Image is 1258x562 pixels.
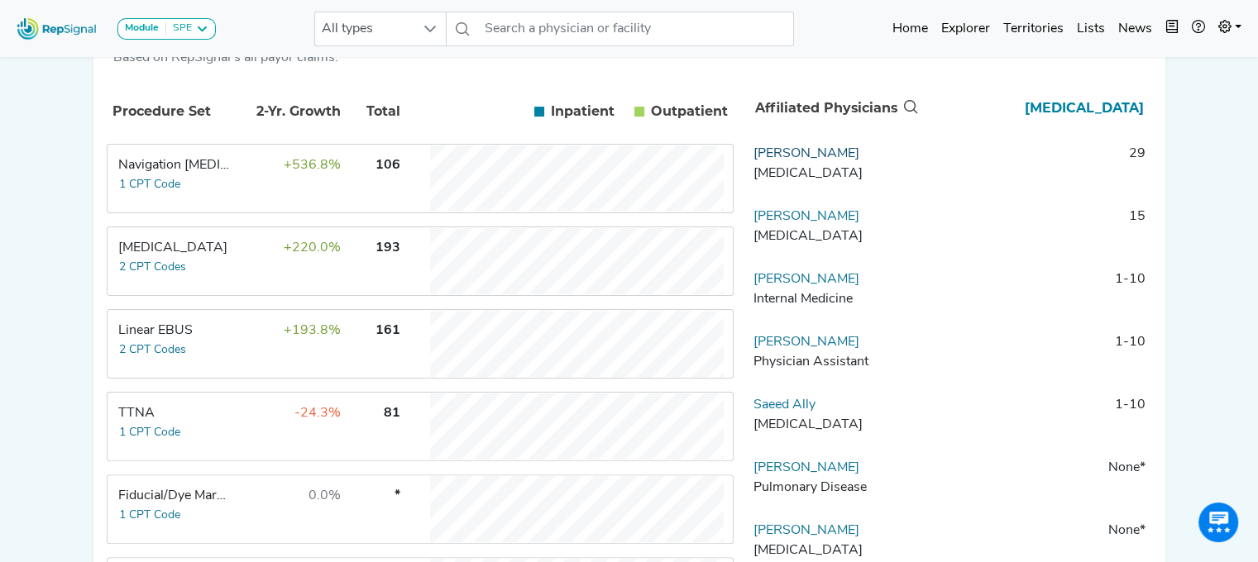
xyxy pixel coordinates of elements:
button: 1 CPT Code [118,423,181,442]
a: Home [886,12,935,45]
span: None [1107,524,1139,537]
a: [PERSON_NAME] [753,210,859,223]
th: 2-Yr. Growth [236,83,343,140]
td: 1-10 [921,332,1152,382]
div: Vascular Surgery [753,164,914,183]
span: 106 [375,159,400,172]
span: +193.8% [284,324,341,337]
th: Thoracic Surgery [921,81,1151,136]
td: 1-10 [921,395,1152,445]
th: Total [345,83,403,140]
th: Affiliated Physicians [748,81,921,136]
span: All types [315,12,414,45]
a: [PERSON_NAME] [753,147,859,160]
button: ModuleSPE [117,18,216,40]
div: TTNA [118,403,232,423]
a: [PERSON_NAME] [753,336,859,349]
span: 0.0% [309,489,341,502]
strong: Module [125,23,159,33]
span: Outpatient [651,102,728,121]
a: Lists [1070,12,1112,45]
input: Search a physician or facility [478,12,794,46]
div: Navigation Bronchoscopy [118,155,232,175]
a: News [1112,12,1159,45]
td: 1-10 [921,269,1152,319]
a: [PERSON_NAME] [753,524,859,537]
span: +220.0% [284,241,341,255]
span: 81 [384,407,400,420]
div: Radiation Oncology [753,541,914,560]
div: Pulmonary Disease [753,478,914,498]
div: SPE [166,22,192,36]
button: 1 CPT Code [118,175,181,194]
button: Intel Book [1159,12,1185,45]
a: [PERSON_NAME] [753,461,859,474]
a: Explorer [935,12,997,45]
div: Linear EBUS [118,321,232,341]
td: 29 [921,144,1152,193]
span: None [1107,461,1139,474]
span: 161 [375,324,400,337]
span: 193 [375,241,400,255]
span: Inpatient [551,102,615,121]
div: Thoracic Surgery [753,415,914,435]
span: +536.8% [284,159,341,172]
button: 2 CPT Codes [118,258,187,277]
button: 1 CPT Code [118,506,181,525]
a: Territories [997,12,1070,45]
button: 2 CPT Codes [118,341,187,360]
td: 15 [921,207,1152,256]
a: Saeed Ally [753,398,816,412]
div: Physician Assistant [753,352,914,372]
div: Transbronchial Biopsy [118,238,232,258]
div: Thoracic Surgery [753,226,914,246]
div: Fiducial/Dye Marking [118,486,232,506]
th: Procedure Set [110,83,234,140]
span: -24.3% [294,407,341,420]
div: Internal Medicine [753,289,914,309]
div: Based on RepSignal's all payor claims. [113,48,388,68]
a: [PERSON_NAME] [753,273,859,286]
